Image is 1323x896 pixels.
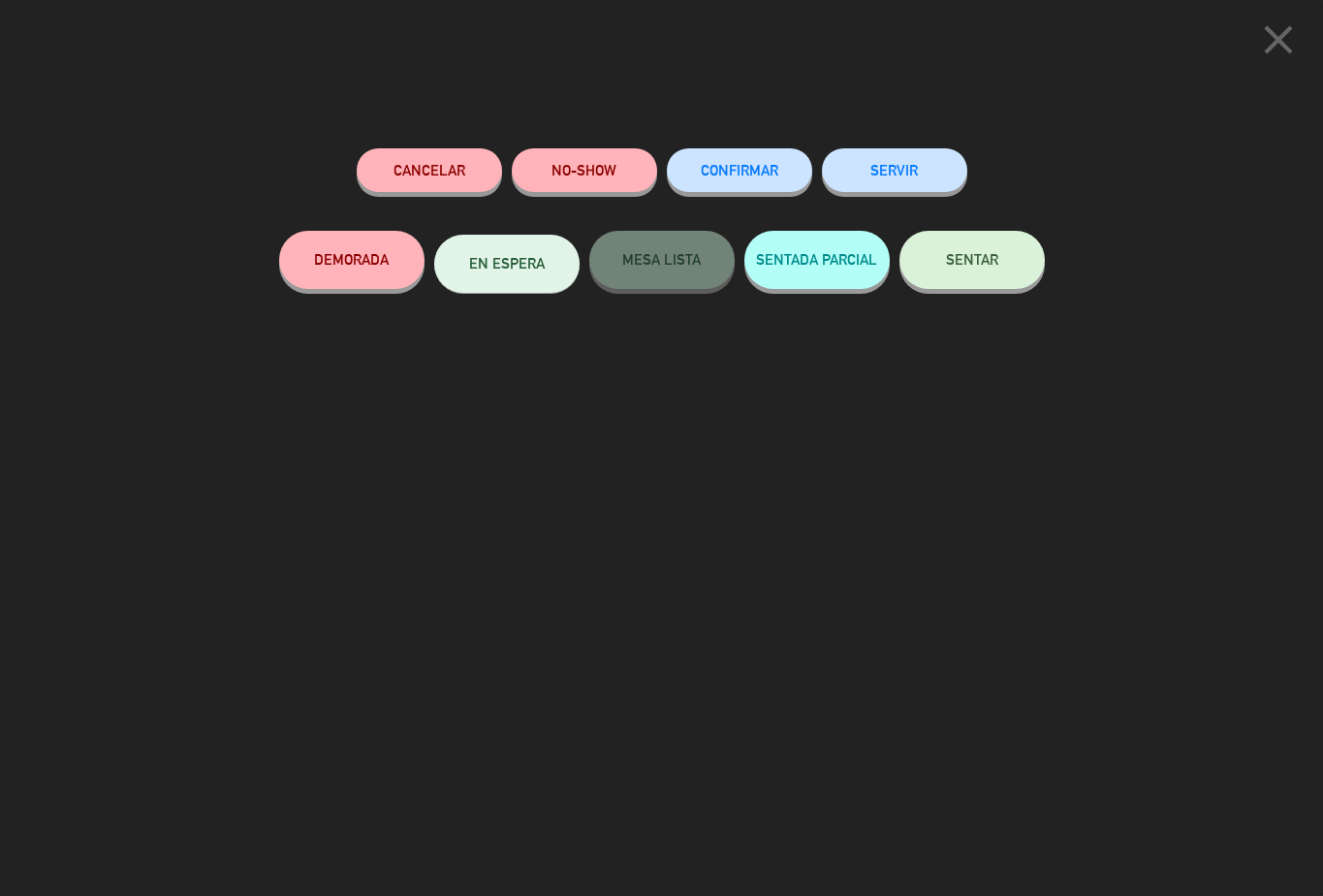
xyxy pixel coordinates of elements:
[512,148,657,192] button: NO-SHOW
[946,251,998,268] span: SENTAR
[667,148,812,192] button: CONFIRMAR
[899,231,1045,289] button: SENTAR
[357,148,502,192] button: Cancelar
[589,231,735,289] button: MESA LISTA
[1248,15,1308,72] button: close
[701,162,778,178] span: CONFIRMAR
[1254,16,1303,64] i: close
[434,235,580,293] button: EN ESPERA
[279,231,425,289] button: DEMORADA
[744,231,890,289] button: SENTADA PARCIAL
[822,148,967,192] button: SERVIR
